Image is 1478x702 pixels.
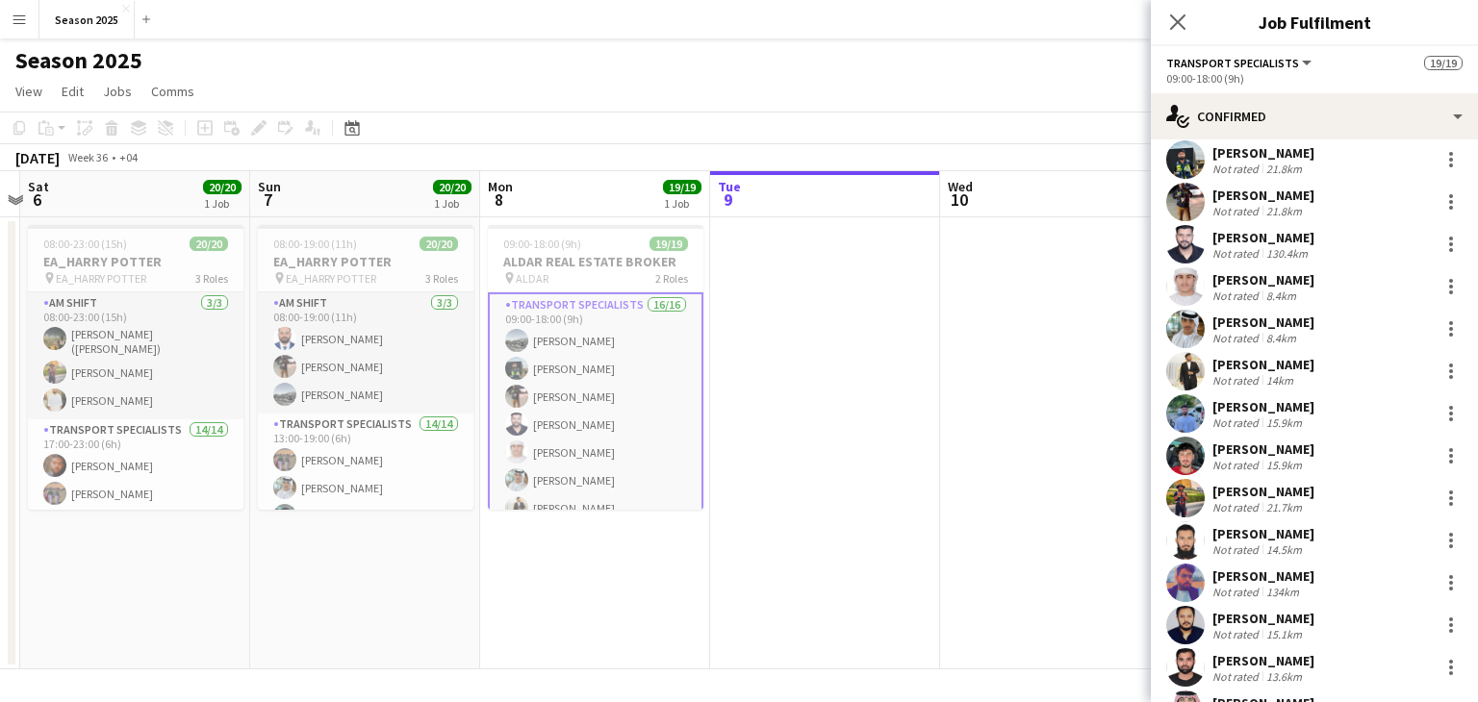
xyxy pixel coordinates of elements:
span: 20/20 [420,237,458,251]
h3: EA_HARRY POTTER [258,253,473,270]
div: [DATE] [15,148,60,167]
div: 15.9km [1262,458,1306,472]
span: 19/19 [650,237,688,251]
a: Jobs [95,79,140,104]
div: Not rated [1212,373,1262,388]
div: [PERSON_NAME] [1212,440,1314,458]
div: Not rated [1212,500,1262,514]
div: 1 Job [204,196,241,211]
div: 13.6km [1262,669,1306,684]
div: Not rated [1212,627,1262,641]
div: [PERSON_NAME] [1212,652,1314,669]
span: 19/19 [663,180,701,194]
div: 8.4km [1262,288,1300,303]
div: 21.7km [1262,500,1306,514]
div: 15.1km [1262,627,1306,641]
div: [PERSON_NAME] [1212,313,1314,331]
span: Sun [258,178,281,195]
span: Sat [28,178,49,195]
div: Not rated [1212,542,1262,557]
div: Not rated [1212,288,1262,303]
div: +04 [119,150,138,164]
a: View [8,79,50,104]
app-card-role: AM SHIFT3/308:00-23:00 (15h)[PERSON_NAME] ([PERSON_NAME])[PERSON_NAME][PERSON_NAME] [28,292,243,419]
button: Season 2025 [39,1,135,38]
span: Week 36 [64,150,112,164]
span: Comms [151,83,194,100]
div: [PERSON_NAME] [1212,356,1314,373]
span: 09:00-18:00 (9h) [503,237,581,251]
div: Not rated [1212,204,1262,218]
span: 8 [485,188,513,211]
span: EA_HARRY POTTER [286,271,376,286]
span: 9 [715,188,741,211]
div: Not rated [1212,669,1262,684]
div: 21.8km [1262,204,1306,218]
span: 20/20 [190,237,228,251]
div: [PERSON_NAME] [1212,187,1314,204]
span: 20/20 [433,180,471,194]
h1: Season 2025 [15,46,142,75]
app-job-card: 08:00-19:00 (11h)20/20EA_HARRY POTTER EA_HARRY POTTER3 RolesAM SHIFT3/308:00-19:00 (11h)[PERSON_N... [258,225,473,510]
span: 3 Roles [425,271,458,286]
span: Mon [488,178,513,195]
app-job-card: 09:00-18:00 (9h)19/19ALDAR REAL ESTATE BROKER ALDAR2 RolesTransport Specialists16/1609:00-18:00 (... [488,225,703,510]
div: 14km [1262,373,1297,388]
span: 20/20 [203,180,242,194]
div: [PERSON_NAME] [1212,144,1314,162]
div: 09:00-18:00 (9h) [1166,71,1463,86]
div: 15.9km [1262,415,1306,430]
button: Transport Specialists [1166,56,1314,70]
span: 2 Roles [655,271,688,286]
div: 14.5km [1262,542,1306,557]
div: Confirmed [1151,93,1478,139]
span: 3 Roles [195,271,228,286]
div: [PERSON_NAME] [1212,610,1314,627]
a: Comms [143,79,202,104]
h3: Job Fulfilment [1151,10,1478,35]
div: Not rated [1212,585,1262,599]
span: Wed [948,178,973,195]
span: View [15,83,42,100]
span: 10 [945,188,973,211]
span: Edit [62,83,84,100]
div: Not rated [1212,331,1262,345]
app-card-role: AM SHIFT3/308:00-19:00 (11h)[PERSON_NAME][PERSON_NAME][PERSON_NAME] [258,292,473,414]
div: [PERSON_NAME] [1212,398,1314,415]
div: Not rated [1212,458,1262,472]
div: 1 Job [434,196,471,211]
div: Not rated [1212,415,1262,430]
app-job-card: 08:00-23:00 (15h)20/20EA_HARRY POTTER EA_HARRY POTTER3 RolesAM SHIFT3/308:00-23:00 (15h)[PERSON_N... [28,225,243,510]
div: 130.4km [1262,246,1312,261]
div: Not rated [1212,162,1262,176]
div: [PERSON_NAME] [1212,271,1314,288]
div: [PERSON_NAME] [1212,483,1314,500]
span: 7 [255,188,281,211]
div: Not rated [1212,246,1262,261]
div: 21.8km [1262,162,1306,176]
span: 08:00-19:00 (11h) [273,237,357,251]
span: Jobs [103,83,132,100]
div: 1 Job [664,196,701,211]
span: 08:00-23:00 (15h) [43,237,127,251]
div: 134km [1262,585,1303,599]
span: 19/19 [1424,56,1463,70]
span: ALDAR [516,271,548,286]
span: 6 [25,188,49,211]
h3: ALDAR REAL ESTATE BROKER [488,253,703,270]
span: EA_HARRY POTTER [56,271,146,286]
div: 8.4km [1262,331,1300,345]
div: [PERSON_NAME] [1212,567,1314,585]
div: [PERSON_NAME] [1212,525,1314,542]
div: [PERSON_NAME] [1212,229,1314,246]
a: Edit [54,79,91,104]
span: Tue [718,178,741,195]
h3: EA_HARRY POTTER [28,253,243,270]
span: Transport Specialists [1166,56,1299,70]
